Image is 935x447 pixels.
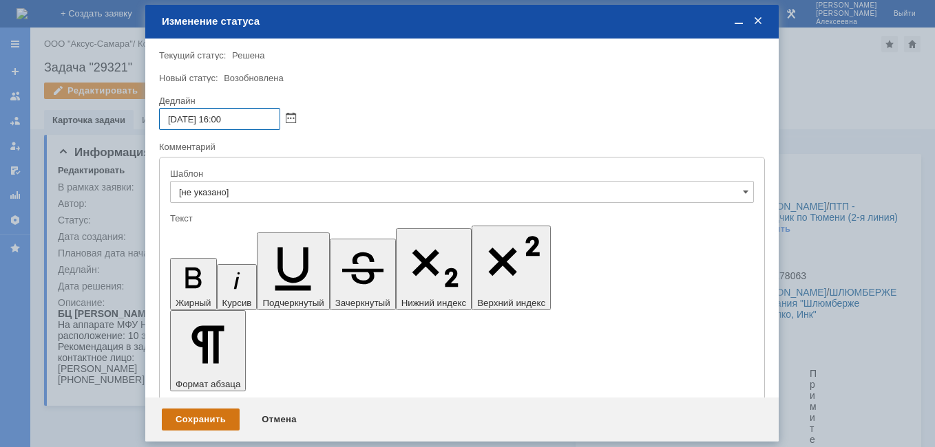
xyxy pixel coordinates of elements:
span: Формат абзаца [176,379,240,389]
span: Свернуть (Ctrl + M) [732,15,746,28]
button: Формат абзаца [170,310,246,391]
span: Жирный [176,298,211,308]
div: Дедлайн [159,96,762,105]
label: Новый статус: [159,73,218,83]
div: Шаблон [170,169,751,178]
button: Подчеркнутый [257,232,329,310]
span: Решена [232,50,264,61]
button: Курсив [217,264,258,310]
div: Комментарий [159,141,762,154]
button: Зачеркнутый [330,239,396,310]
span: Возобновлена [224,73,284,83]
span: Курсив [222,298,252,308]
button: Верхний индекс [472,226,551,310]
div: Текст [170,214,751,223]
span: Зачеркнутый [335,298,390,308]
label: Текущий статус: [159,50,226,61]
div: Изменение статуса [162,15,765,28]
button: Нижний индекс [396,228,472,310]
button: Жирный [170,258,217,310]
span: Нижний индекс [401,298,467,308]
span: Подчеркнутый [262,298,324,308]
span: Закрыть [751,15,765,28]
span: Верхний индекс [477,298,545,308]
